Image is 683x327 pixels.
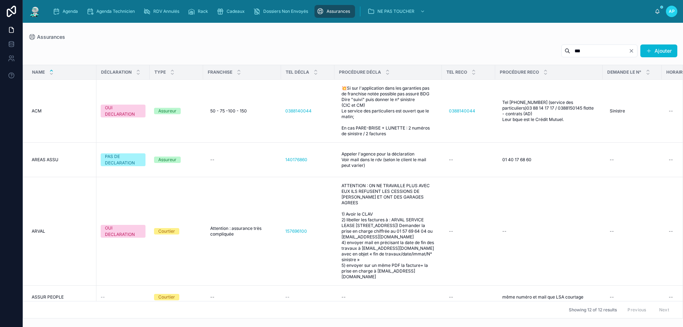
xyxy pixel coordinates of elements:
[198,9,208,14] span: Rack
[101,69,132,75] span: DÉCLARATION
[502,157,531,163] span: 01 40 17 68 60
[341,151,435,168] span: Appeler l'agence pour la déclaration Voir mail dans le rdv (selon le client le mail peut varier)
[339,180,438,283] a: ATTENTION : ON NE TRAVAILLE PLUS AVEC EUX ILS REFUSENT LES CESSIONS DE [PERSON_NAME] ET ONT DES G...
[101,225,145,238] a: OUI DECLARATION
[285,108,312,114] a: 0388140044
[285,228,330,234] a: 157696100
[607,291,657,303] a: --
[285,157,307,163] a: 140176860
[105,225,141,238] div: OUI DECLARATION
[285,294,330,300] a: --
[158,294,175,300] div: Courtier
[63,9,78,14] span: Agenda
[210,157,215,163] div: --
[449,294,453,300] div: --
[263,9,308,14] span: Dossiers Non Envoyés
[610,294,614,300] div: --
[158,108,176,114] div: Assureur
[610,228,614,234] div: --
[669,157,673,163] div: --
[341,183,435,280] span: ATTENTION : ON NE TRAVAILLE PLUS AVEC EUX ILS REFUSENT LES CESSIONS DE [PERSON_NAME] ET ONT DES G...
[446,226,491,237] a: --
[32,294,92,300] a: ASSUR PEOPLE
[32,157,92,163] a: AREAS ASSU
[500,69,539,75] span: PROCÉDURE RECO
[286,69,309,75] span: TEL DÉCLA
[499,154,598,165] a: 01 40 17 68 60
[446,291,491,303] a: --
[499,226,598,237] a: --
[569,307,617,313] span: Showing 12 of 12 results
[227,9,245,14] span: Cadeaux
[154,157,199,163] a: Assureur
[154,69,166,75] span: TYPE
[101,294,105,300] span: --
[141,5,184,18] a: RDV Annulés
[207,154,277,165] a: --
[210,226,274,237] span: Attention : assurance très compliquée
[32,108,42,114] span: ACM
[207,223,277,240] a: Attention : assurance très compliquée
[251,5,313,18] a: Dossiers Non Envoyés
[84,5,140,18] a: Agenda Technicien
[446,154,491,165] a: --
[610,108,625,114] span: Sinistre
[210,108,247,114] span: 50 - 75 -100 - 150
[207,291,277,303] a: --
[607,226,657,237] a: --
[154,294,199,300] a: Courtier
[449,157,453,163] div: --
[47,4,655,19] div: scrollable content
[365,5,429,18] a: NE PAS TOUCHER
[207,105,277,117] a: 50 - 75 -100 - 150
[285,157,330,163] a: 140176860
[339,291,438,303] a: --
[32,108,92,114] a: ACM
[499,97,598,125] a: Tel [PHONE_NUMBER] (service des particuliers)03 88 14 17 17 / 0388150145 flotte - contrats (AD) L...
[154,228,199,234] a: Courtier
[32,228,92,234] a: ARVAL
[285,108,330,114] a: 0388140044
[208,69,232,75] span: FRANCHISE
[499,291,598,303] a: même numéro et mail que LSA courtage
[502,228,507,234] div: --
[640,44,677,57] button: Ajouter
[669,228,673,234] div: --
[158,228,175,234] div: Courtier
[669,9,675,14] span: AP
[607,154,657,165] a: --
[285,294,290,300] span: --
[101,153,145,166] a: PAS DE DECLARATION
[210,294,215,300] div: --
[446,69,467,75] span: TEL RECO
[153,9,179,14] span: RDV Annulés
[96,9,135,14] span: Agenda Technicien
[37,33,65,41] span: Assurances
[314,5,355,18] a: Assurances
[377,9,414,14] span: NE PAS TOUCHER
[51,5,83,18] a: Agenda
[186,5,213,18] a: Rack
[669,108,673,114] div: --
[285,228,307,234] a: 157696100
[32,228,45,234] span: ARVAL
[607,69,641,75] span: Demande le n°
[105,153,141,166] div: PAS DE DECLARATION
[449,108,475,114] a: 0388140044
[101,105,145,117] a: OUI DECLARATION
[339,83,438,139] a: 💥Si sur l'application dans les garanties pas de franchise notée possible pas assuré BDG Dire "sui...
[341,294,346,300] div: --
[341,85,435,137] span: 💥Si sur l'application dans les garanties pas de franchise notée possible pas assuré BDG Dire "sui...
[669,294,673,300] div: --
[502,100,595,122] span: Tel [PHONE_NUMBER] (service des particuliers)03 88 14 17 17 / 0388150145 flotte - contrats (AD) L...
[32,294,64,300] span: ASSUR PEOPLE
[449,228,453,234] div: --
[339,148,438,171] a: Appeler l'agence pour la déclaration Voir mail dans le rdv (selon le client le mail peut varier)
[610,157,614,163] div: --
[154,108,199,114] a: Assureur
[215,5,250,18] a: Cadeaux
[502,294,583,300] span: même numéro et mail que LSA courtage
[339,69,381,75] span: PROCÉDURE DÉCLA
[105,105,141,117] div: OUI DECLARATION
